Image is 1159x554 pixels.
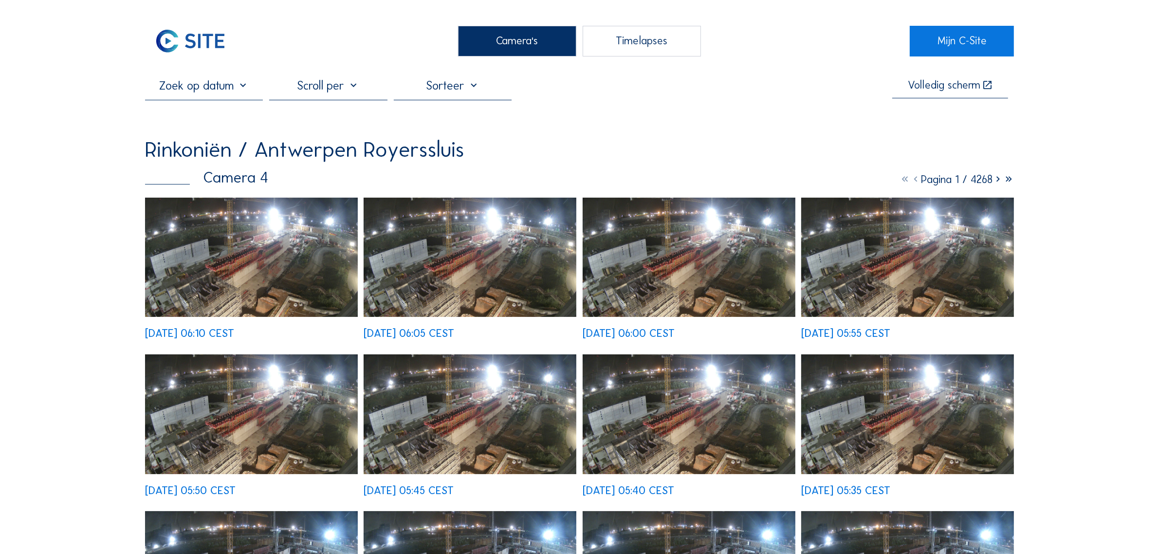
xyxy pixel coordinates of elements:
div: [DATE] 05:45 CEST [364,485,454,496]
img: image_53210275 [801,198,1014,317]
span: Pagina 1 / 4268 [921,173,993,186]
img: C-SITE Logo [145,26,236,56]
a: Mijn C-Site [910,26,1014,56]
a: C-SITE Logo [145,26,249,56]
img: image_53210226 [364,354,576,474]
div: [DATE] 06:00 CEST [583,328,675,339]
img: image_53210627 [145,198,358,317]
div: [DATE] 06:10 CEST [145,328,234,339]
div: [DATE] 05:40 CEST [583,485,674,496]
div: Rinkoniën / Antwerpen Royerssluis [145,139,464,160]
img: image_53210201 [583,354,795,474]
div: Timelapses [583,26,701,56]
img: image_53210250 [145,354,358,474]
div: [DATE] 05:55 CEST [801,328,890,339]
div: Volledig scherm [908,80,980,91]
img: image_53210293 [583,198,795,317]
div: Camera's [458,26,576,56]
div: Camera 4 [145,170,268,185]
img: image_53210182 [801,354,1014,474]
div: [DATE] 06:05 CEST [364,328,454,339]
div: [DATE] 05:50 CEST [145,485,236,496]
input: Zoek op datum 󰅀 [145,78,263,92]
div: [DATE] 05:35 CEST [801,485,890,496]
img: image_53210449 [364,198,576,317]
